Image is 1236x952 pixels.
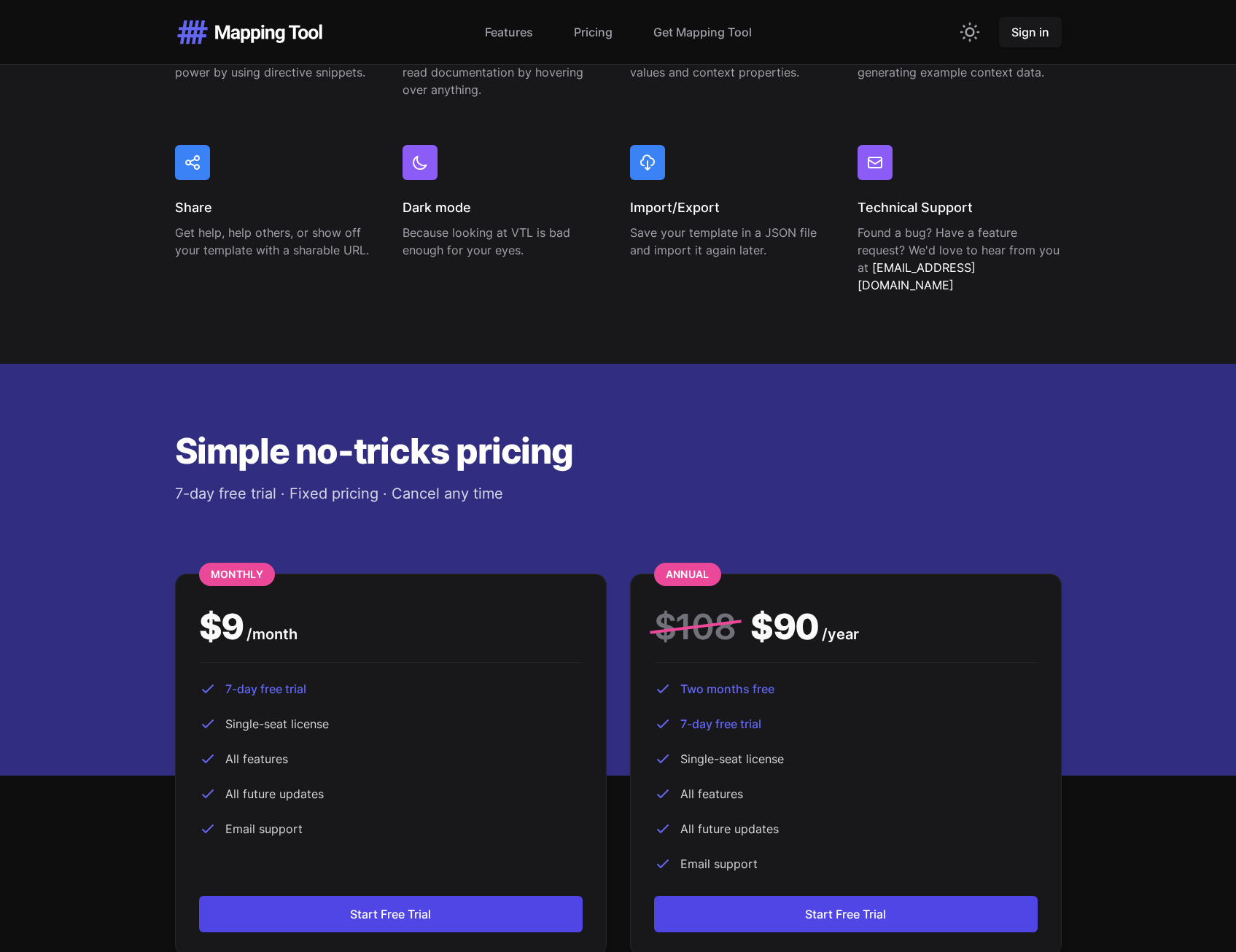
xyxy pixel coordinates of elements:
p: Monthly [199,563,275,586]
a: Sign in [999,17,1062,47]
p: Found a bug? Have a feature request? We'd love to hear from you at [858,224,1062,294]
span: $ 9 [199,609,244,644]
a: Get Mapping Tool [653,23,752,41]
span: All features [680,785,743,803]
span: / month [246,624,298,644]
span: $ 108 [654,605,736,648]
h3: Share [175,198,379,218]
a: Pricing [574,23,613,41]
p: Quickly check variable types and read documentation by hovering over anything. [403,46,607,98]
a: Features [485,23,533,41]
span: 7-day free trial [225,680,306,698]
p: 7-day free trial · Fixed pricing · Cancel any time [175,483,665,504]
p: Because looking at VTL is bad enough for your eyes. [403,224,607,259]
h3: Import/Export [630,198,834,218]
span: All features [225,750,288,768]
h3: Technical Support [858,198,1062,218]
span: 7-day free trial [680,715,761,733]
h3: Dark mode [403,198,607,218]
span: Email support [680,855,758,873]
span: $ 90 [750,609,819,644]
p: Annual [654,563,721,586]
h2: Simple no-tricks pricing [175,434,1062,469]
p: Save your template in a JSON file and import it again later. [630,224,834,259]
a: Start Free Trial [199,896,583,932]
span: Single-seat license [225,715,329,733]
img: Mapping Tool [175,18,324,46]
a: Start Free Trial [654,896,1038,932]
span: / year [822,624,859,644]
span: Two months free [680,680,774,698]
span: Single-seat license [680,750,784,768]
a: [EMAIL_ADDRESS][DOMAIN_NAME] [858,260,976,292]
p: Get help, help others, or show off your template with a sharable URL. [175,224,379,259]
nav: Global [175,17,1062,47]
span: All future updates [680,820,779,838]
span: All future updates [225,785,324,803]
span: Email support [225,820,303,838]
